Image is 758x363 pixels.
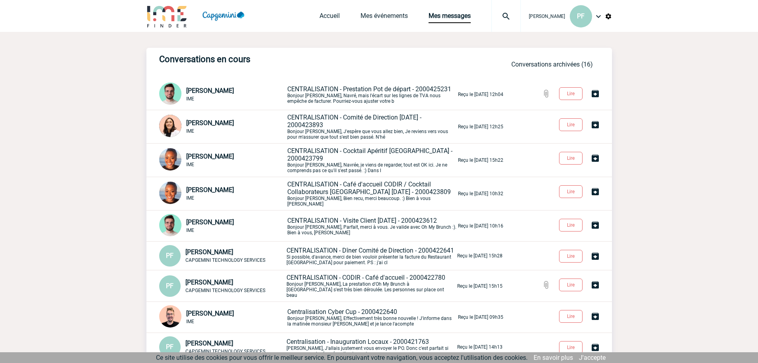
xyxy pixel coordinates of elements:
a: PF [PERSON_NAME] CAPGEMINI TECHNOLOGY SERVICES Centralisation - Inauguration Locaux - 2000421763[... [159,343,503,350]
span: IME [186,195,194,201]
span: Ce site utilise des cookies pour vous offrir le meilleur service. En poursuivant votre navigation... [156,354,528,361]
a: [PERSON_NAME] IME CENTRALISATION - Café d'accueil CODIR / Cocktail Collaborateurs [GEOGRAPHIC_DAT... [159,189,503,197]
span: [PERSON_NAME] [185,279,233,286]
a: Lire [553,343,590,351]
a: Lire [553,312,590,320]
img: Archiver la conversation [590,343,600,352]
span: CAPGEMINI TECHNOLOGY SERVICES [185,288,265,293]
a: Mes événements [360,12,408,23]
p: Bonjour [PERSON_NAME], Bien recu, merci beaucoup. :) Bien à vous [PERSON_NAME] [287,181,456,207]
span: Centralisation Cyber Cup - 2000422640 [287,308,397,316]
a: Lire [553,154,590,161]
span: IME [186,319,194,324]
img: 129741-1.png [159,305,181,328]
span: Centralisation - Inauguration Locaux - 2000421763 [286,338,429,345]
p: Reçu le [DATE] 15h28 [457,253,503,259]
span: [PERSON_NAME] [529,14,565,19]
p: Si possible, d'avance, merci de bien vouloir présenter la facture du Restaurant [GEOGRAPHIC_DATA]... [286,247,456,265]
h3: Conversations en cours [159,54,398,64]
span: [PERSON_NAME] [185,248,233,256]
p: Reçu le [DATE] 10h16 [458,223,503,229]
a: [PERSON_NAME] IME CENTRALISATION - Visite Client [DATE] - 2000423612Bonjour [PERSON_NAME], Parfai... [159,222,503,229]
button: Lire [559,87,583,100]
button: Lire [559,341,583,354]
span: [PERSON_NAME] [186,218,234,226]
span: PF [166,343,173,351]
button: Lire [559,185,583,198]
div: Conversation privée : Client - Agence [159,148,286,172]
a: [PERSON_NAME] IME CENTRALISATION - Prestation Pot de départ - 2000425231Bonjour [PERSON_NAME], Na... [159,90,503,98]
img: Archiver la conversation [590,187,600,196]
span: IME [186,228,194,233]
button: Lire [559,250,583,263]
a: Lire [553,252,590,259]
p: Reçu le [DATE] 09h35 [458,314,503,320]
span: IME [186,128,194,134]
span: PF [166,252,173,259]
span: CENTRALISATION - Prestation Pot de départ - 2000425231 [287,85,451,93]
a: Accueil [320,12,340,23]
span: CENTRALISATION - CODIR - Café d'accueil - 2000422780 [286,274,445,281]
img: Archiver la conversation [590,220,600,230]
div: Conversation privée : Client - Agence [159,214,286,238]
img: Archiver la conversation [590,120,600,130]
a: J'accepte [579,354,606,361]
span: CENTRALISATION - Cocktail Apéritif [GEOGRAPHIC_DATA] - 2000423799 [287,147,452,162]
a: [PERSON_NAME] IME CENTRALISATION - Cocktail Apéritif [GEOGRAPHIC_DATA] - 2000423799Bonjour [PERSO... [159,156,503,163]
p: Reçu le [DATE] 12h25 [458,124,503,130]
img: Archiver la conversation [590,251,600,261]
a: Lire [553,281,590,288]
span: [PERSON_NAME] [185,339,233,347]
div: Conversation privée : Client - Agence [159,275,285,297]
img: Archiver la conversation [590,280,600,290]
img: Archiver la conversation [590,312,600,321]
img: IME-Finder [146,5,188,27]
span: [PERSON_NAME] [186,186,234,194]
span: CENTRALISATION - Dîner Comité de Direction - 2000422641 [286,247,454,254]
a: Lire [553,187,590,195]
a: Mes messages [429,12,471,23]
div: Conversation privée : Client - Agence [159,115,286,139]
a: En savoir plus [534,354,573,361]
span: [PERSON_NAME] [186,310,234,317]
p: Bonjour [PERSON_NAME], Navré, mais l'écart sur les lignes de TVA nous empêche de facturer. Pourri... [287,85,456,104]
span: CENTRALISATION - Visite Client [DATE] - 2000423612 [287,217,437,224]
button: Lire [559,279,583,291]
span: CAPGEMINI TECHNOLOGY SERVICES [185,257,265,263]
span: IME [186,162,194,167]
span: CAPGEMINI TECHNOLOGY SERVICES [185,349,265,354]
div: Conversation privée : Client - Agence [159,182,286,206]
p: Reçu le [DATE] 15h22 [458,157,503,163]
a: Lire [553,120,590,128]
button: Lire [559,219,583,232]
p: Bonjour [PERSON_NAME], La prestation d'Oh My Brunch à [GEOGRAPHIC_DATA] s'est très bien déroulée.... [286,274,456,298]
a: PF [PERSON_NAME] CAPGEMINI TECHNOLOGY SERVICES CENTRALISATION - Dîner Comité de Direction - 20004... [159,251,503,259]
img: Archiver la conversation [590,153,600,163]
div: Conversation privée : Client - Agence [159,336,285,358]
a: Conversations archivées (16) [511,61,593,68]
a: Lire [553,89,590,97]
div: Conversation privée : Client - Agence [159,245,285,267]
div: Conversation privée : Client - Agence [159,82,286,106]
div: Conversation privée : Client - Agence [159,305,286,329]
p: Reçu le [DATE] 15h15 [457,283,503,289]
p: Bonjour [PERSON_NAME], Navrée, je viens de regarder, tout est OK ici. Je ne comprends pas ce qu'i... [287,147,456,173]
p: Bonjour [PERSON_NAME], Effectivement très bonne nouvelle ! J'informe dans la matinée monsieur [PE... [287,308,456,327]
img: Archiver la conversation [590,89,600,98]
a: [PERSON_NAME] IME Centralisation Cyber Cup - 2000422640Bonjour [PERSON_NAME], Effectivement très ... [159,313,503,320]
button: Lire [559,310,583,323]
img: 121547-2.png [159,82,181,105]
img: 129834-0.png [159,115,181,137]
span: CENTRALISATION - Café d'accueil CODIR / Cocktail Collaborateurs [GEOGRAPHIC_DATA] [DATE] - 200042... [287,181,451,196]
img: 123865-0.jpg [159,182,181,204]
a: Lire [553,221,590,228]
span: PF [577,12,585,20]
img: 121547-2.png [159,214,181,236]
p: Bonjour [PERSON_NAME], J'espère que vous allez bien, Je reviens vers vous pour m'assurer que tout... [287,114,456,140]
a: PF [PERSON_NAME] CAPGEMINI TECHNOLOGY SERVICES CENTRALISATION - CODIR - Café d'accueil - 20004227... [159,282,503,289]
span: PF [166,282,173,290]
a: [PERSON_NAME] IME CENTRALISATION - Comité de Direction [DATE] - 2000423893Bonjour [PERSON_NAME], ... [159,122,503,130]
button: Lire [559,118,583,131]
p: Bonjour [PERSON_NAME], Parfait, merci à vous. Je valide avec Oh My Brunch :). Bien à vous, [PERSO... [287,217,456,235]
p: Reçu le [DATE] 12h04 [458,92,503,97]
